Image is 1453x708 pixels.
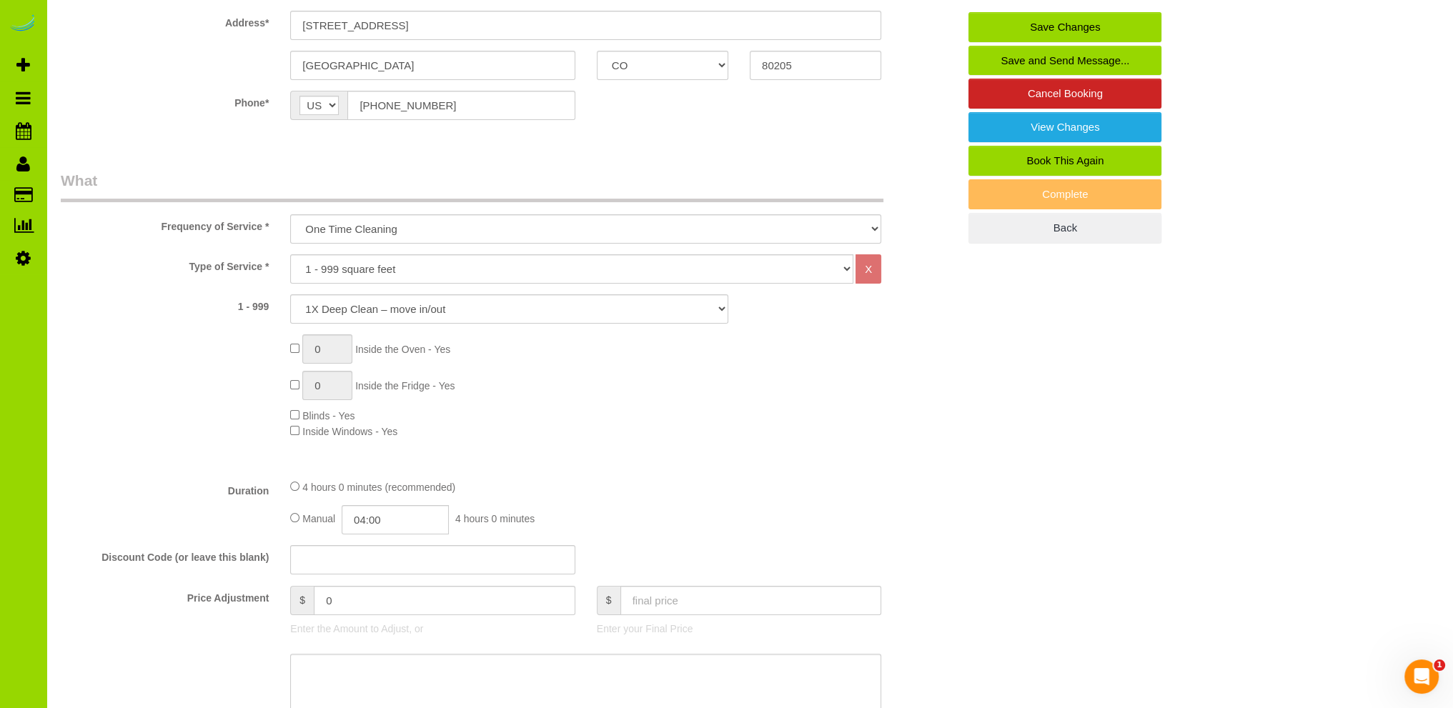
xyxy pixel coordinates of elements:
label: Phone* [50,91,279,110]
span: Manual [302,513,335,524]
label: Price Adjustment [50,586,279,605]
span: $ [597,586,620,615]
span: 1 [1434,659,1445,671]
span: Blinds - Yes [302,410,354,422]
span: Inside Windows - Yes [302,426,397,437]
img: Automaid Logo [9,14,37,34]
span: Inside the Fridge - Yes [355,380,455,392]
p: Enter the Amount to Adjust, or [290,622,575,636]
label: Address* [50,11,279,30]
a: View Changes [968,112,1161,142]
input: final price [620,586,882,615]
a: Book This Again [968,146,1161,176]
label: Frequency of Service * [50,214,279,234]
span: 4 hours 0 minutes [455,513,535,524]
label: Duration [50,479,279,498]
span: Inside the Oven - Yes [355,344,450,355]
label: 1 - 999 [50,294,279,314]
label: Discount Code (or leave this blank) [50,545,279,564]
input: Phone* [347,91,575,120]
p: Enter your Final Price [597,622,881,636]
span: $ [290,586,314,615]
iframe: Intercom live chat [1404,659,1439,694]
span: 4 hours 0 minutes (recommended) [302,482,455,493]
a: Back [968,213,1161,243]
legend: What [61,170,883,202]
a: Cancel Booking [968,79,1161,109]
input: Zip Code* [750,51,881,80]
label: Type of Service * [50,254,279,274]
input: City* [290,51,575,80]
a: Save Changes [968,12,1161,42]
a: Save and Send Message... [968,46,1161,76]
